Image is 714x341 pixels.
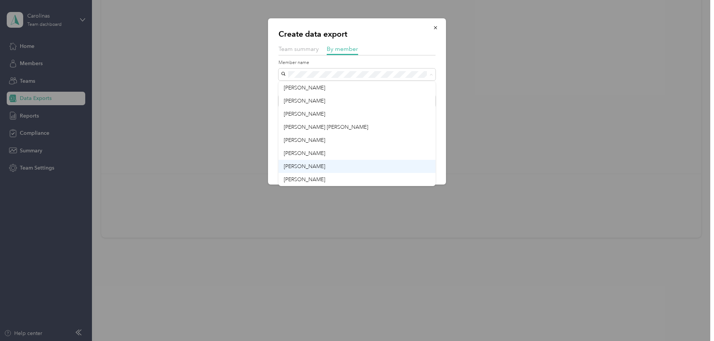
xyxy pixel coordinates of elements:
span: [PERSON_NAME] [PERSON_NAME] [284,124,368,130]
span: [PERSON_NAME] [284,163,325,170]
span: [PERSON_NAME] [284,85,325,91]
p: Create data export [278,29,436,39]
span: [PERSON_NAME] [284,98,325,104]
span: [PERSON_NAME] [284,176,325,183]
span: [PERSON_NAME] [284,137,325,143]
span: By member [327,45,358,52]
span: [PERSON_NAME] [284,111,325,117]
label: Member name [278,60,436,66]
iframe: Everlance-gr Chat Button Frame [672,299,714,341]
span: Team summary [278,45,319,52]
span: [PERSON_NAME] [284,150,325,156]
